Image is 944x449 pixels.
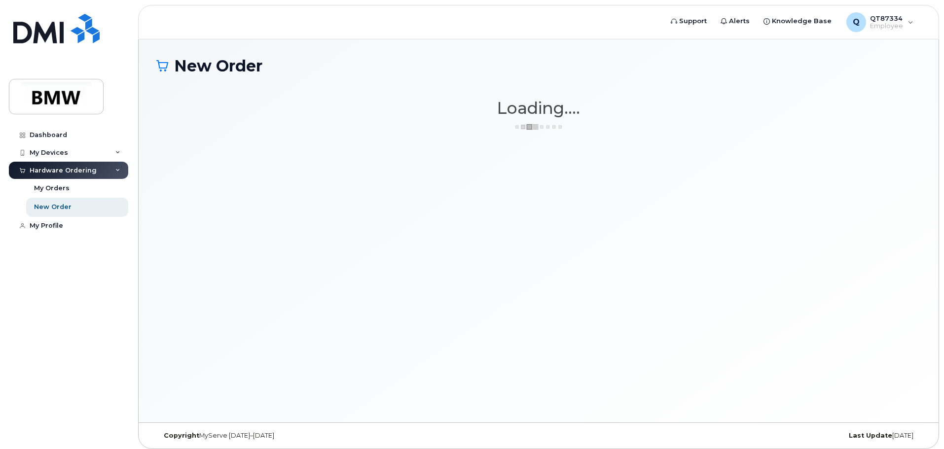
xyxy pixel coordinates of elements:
img: ajax-loader-3a6953c30dc77f0bf724df975f13086db4f4c1262e45940f03d1251963f1bf2e.gif [514,123,563,131]
strong: Last Update [849,432,892,439]
div: [DATE] [666,432,921,440]
h1: Loading.... [156,99,921,117]
h1: New Order [156,57,921,74]
strong: Copyright [164,432,199,439]
div: MyServe [DATE]–[DATE] [156,432,411,440]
